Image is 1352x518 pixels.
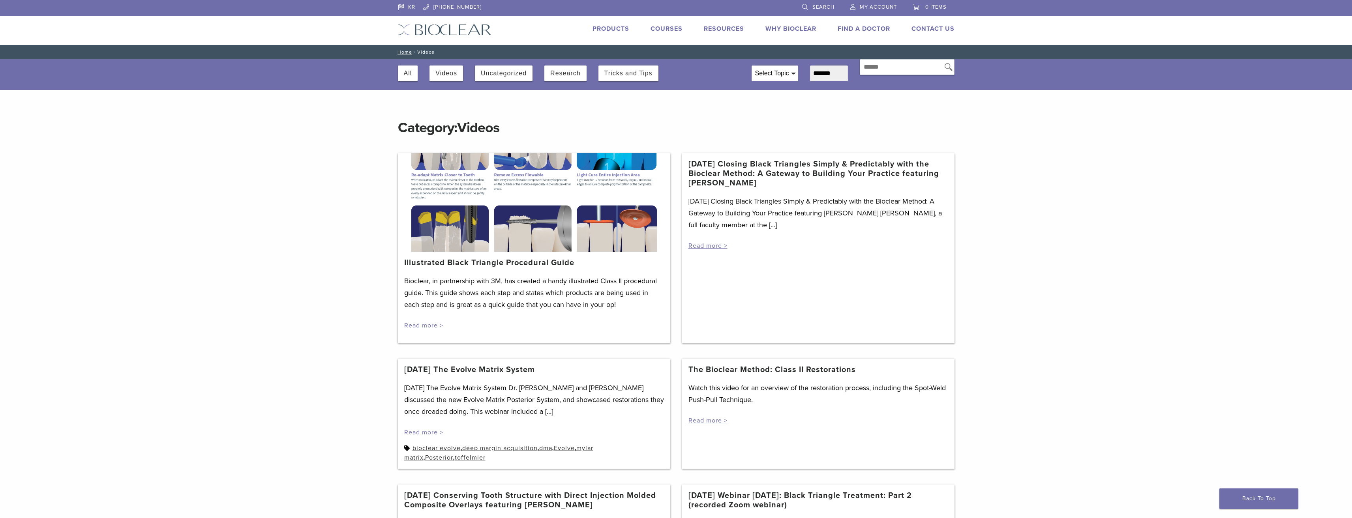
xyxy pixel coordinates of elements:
[860,4,897,10] span: My Account
[765,25,816,33] a: Why Bioclear
[457,119,499,136] span: Videos
[404,382,664,417] p: [DATE] The Evolve Matrix System Dr. [PERSON_NAME] and [PERSON_NAME] discussed the new Evolve Matr...
[404,65,412,81] button: All
[398,103,954,137] h1: Category:
[404,258,574,267] a: Illustrated Black Triangle Procedural Guide
[704,25,744,33] a: Resources
[593,25,629,33] a: Products
[425,454,453,462] a: Posterior
[688,242,728,250] a: Read more >
[688,159,948,188] a: [DATE] Closing Black Triangles Simply & Predictably with the Bioclear Method: A Gateway to Buildi...
[688,382,948,406] p: Watch this video for an overview of the restoration process, including the Spot-Weld Push-Pull Te...
[395,49,412,55] a: Home
[404,275,664,310] p: Bioclear, in partnership with 3M, has created a handy illustrated Class II procedural guide. This...
[651,25,683,33] a: Courses
[752,66,798,81] div: Select Topic
[412,50,417,54] span: /
[398,24,491,36] img: Bioclear
[554,444,575,452] a: Evolve
[550,65,580,81] button: Research
[688,417,728,424] a: Read more >
[911,25,954,33] a: Contact Us
[404,322,443,329] a: Read more >
[404,491,664,510] a: [DATE] Conserving Tooth Structure with Direct Injection Molded Composite Overlays featuring [PERS...
[688,491,948,510] a: [DATE] Webinar [DATE]: Black Triangle Treatment: Part 2 (recorded Zoom webinar)
[481,65,527,81] button: Uncategorized
[838,25,890,33] a: Find A Doctor
[812,4,834,10] span: Search
[392,45,960,59] nav: Videos
[455,454,486,462] a: toffelmier
[413,444,461,452] a: bioclear evolve
[404,443,664,462] div: , , , , , ,
[604,65,653,81] button: Tricks and Tips
[688,365,856,374] a: The Bioclear Method: Class II Restorations
[404,444,593,462] a: mylar matrix
[404,365,535,374] a: [DATE] The Evolve Matrix System
[404,428,443,436] a: Read more >
[435,65,457,81] button: Videos
[539,444,552,452] a: dma
[688,195,948,231] p: [DATE] Closing Black Triangles Simply & Predictably with the Bioclear Method: A Gateway to Buildi...
[1219,488,1298,509] a: Back To Top
[462,444,538,452] a: deep margin acquisition
[925,4,947,10] span: 0 items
